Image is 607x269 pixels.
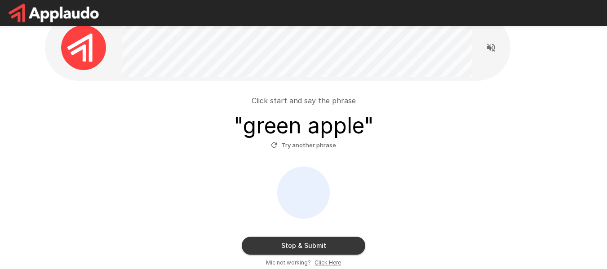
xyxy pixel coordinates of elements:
[482,39,500,57] button: Read questions aloud
[61,25,106,70] img: applaudo_avatar.png
[266,258,311,267] span: Mic not working?
[315,259,341,266] u: Click Here
[252,95,356,106] p: Click start and say the phrase
[269,138,338,152] button: Try another phrase
[234,113,374,138] h3: " green apple "
[242,237,365,255] button: Stop & Submit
